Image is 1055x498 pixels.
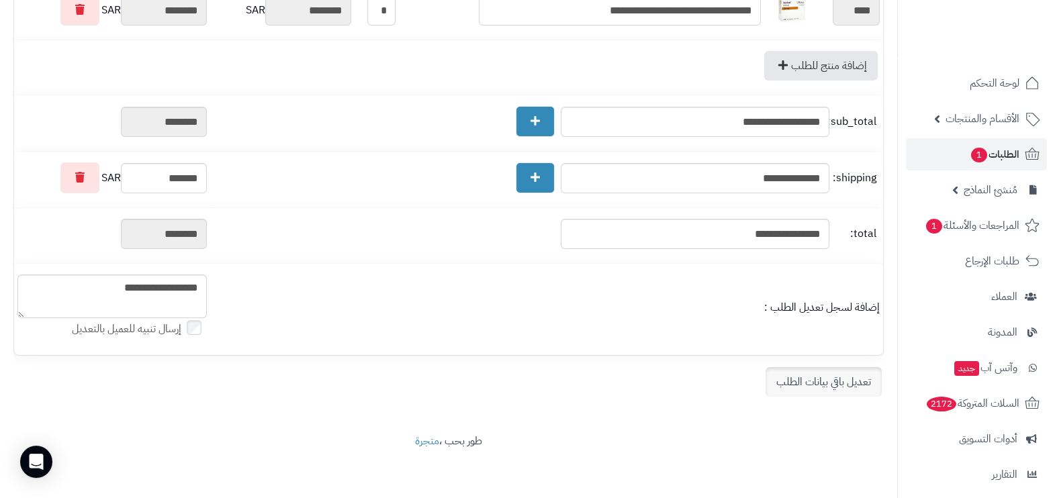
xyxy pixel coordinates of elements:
a: التقارير [906,458,1047,491]
img: logo-2.png [964,34,1042,62]
span: 2172 [927,397,956,411]
span: الطلبات [970,145,1019,164]
div: إضافة لسجل تعديل الطلب : [214,300,880,315]
span: total: [833,226,876,242]
span: shipping: [833,170,876,186]
input: إرسال تنبيه للعميل بالتعديل [187,320,201,334]
span: السلات المتروكة [925,394,1019,413]
a: السلات المتروكة2172 [906,387,1047,419]
a: أدوات التسويق [906,423,1047,455]
a: الطلبات1 [906,138,1047,170]
span: المدونة [988,323,1017,342]
a: متجرة [415,433,439,449]
span: جديد [954,361,979,376]
a: العملاء [906,281,1047,313]
span: العملاء [991,287,1017,306]
span: طلبات الإرجاع [965,252,1019,270]
a: لوحة التحكم [906,67,1047,99]
span: المراجعات والأسئلة [925,216,1019,235]
a: تعديل باقي بيانات الطلب [766,367,882,397]
span: مُنشئ النماذج [964,181,1017,199]
a: وآتس آبجديد [906,352,1047,384]
span: sub_total: [833,114,876,130]
span: أدوات التسويق [959,430,1017,448]
div: Open Intercom Messenger [20,446,52,478]
span: 1 [926,219,942,234]
a: المراجعات والأسئلة1 [906,209,1047,242]
label: إرسال تنبيه للعميل بالتعديل [72,321,207,337]
span: التقارير [992,465,1017,484]
a: طلبات الإرجاع [906,245,1047,277]
a: المدونة [906,316,1047,348]
a: إضافة منتج للطلب [764,51,878,81]
span: 1 [971,148,987,162]
div: SAR [17,162,207,193]
span: لوحة التحكم [970,74,1019,93]
span: وآتس آب [953,358,1017,377]
span: الأقسام والمنتجات [946,109,1019,128]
